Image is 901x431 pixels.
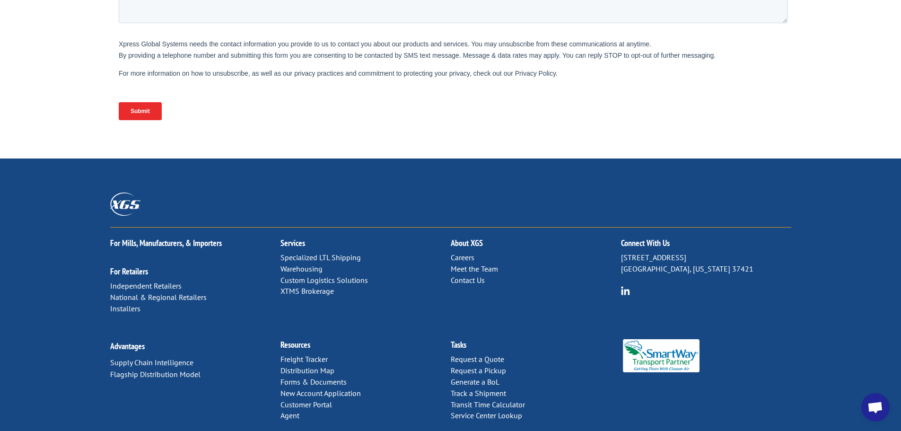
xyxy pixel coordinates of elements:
span: Contact by Email [347,94,394,101]
a: Advantages [110,341,145,352]
img: XGS_Logos_ALL_2024_All_White [110,193,140,216]
a: XTMS Brokerage [280,286,334,296]
a: For Mills, Manufacturers, & Importers [110,237,222,248]
a: Resources [280,339,310,350]
a: Customer Portal [280,400,332,409]
img: group-6 [621,286,630,295]
a: Freight Tracker [280,354,328,364]
a: For Retailers [110,266,148,277]
input: Contact by Phone [339,106,345,112]
a: Distribution Map [280,366,334,375]
input: Contact by Email [339,93,345,99]
h2: Tasks [451,341,621,354]
a: Request a Pickup [451,366,506,375]
h2: Connect With Us [621,239,791,252]
a: Agent [280,411,299,420]
div: Open chat [861,393,890,422]
a: Warehousing [280,264,323,273]
img: Smartway_Logo [621,339,702,372]
a: New Account Application [280,388,361,398]
a: Specialized LTL Shipping [280,253,361,262]
a: Service Center Lookup [451,411,522,420]
span: Contact by Phone [347,106,396,114]
span: Contact Preference [336,79,389,86]
a: Generate a BoL [451,377,499,387]
p: [STREET_ADDRESS] [GEOGRAPHIC_DATA], [US_STATE] 37421 [621,252,791,275]
a: Supply Chain Intelligence [110,358,193,367]
a: National & Regional Retailers [110,292,207,302]
a: About XGS [451,237,483,248]
a: Transit Time Calculator [451,400,525,409]
a: Independent Retailers [110,281,182,290]
a: Track a Shipment [451,388,506,398]
a: Flagship Distribution Model [110,369,201,379]
a: Custom Logistics Solutions [280,275,368,285]
a: Services [280,237,305,248]
span: Phone number [336,40,376,47]
a: Careers [451,253,474,262]
a: Installers [110,304,140,313]
span: Last name [336,1,365,8]
a: Contact Us [451,275,485,285]
a: Meet the Team [451,264,498,273]
a: Forms & Documents [280,377,347,387]
a: Request a Quote [451,354,504,364]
